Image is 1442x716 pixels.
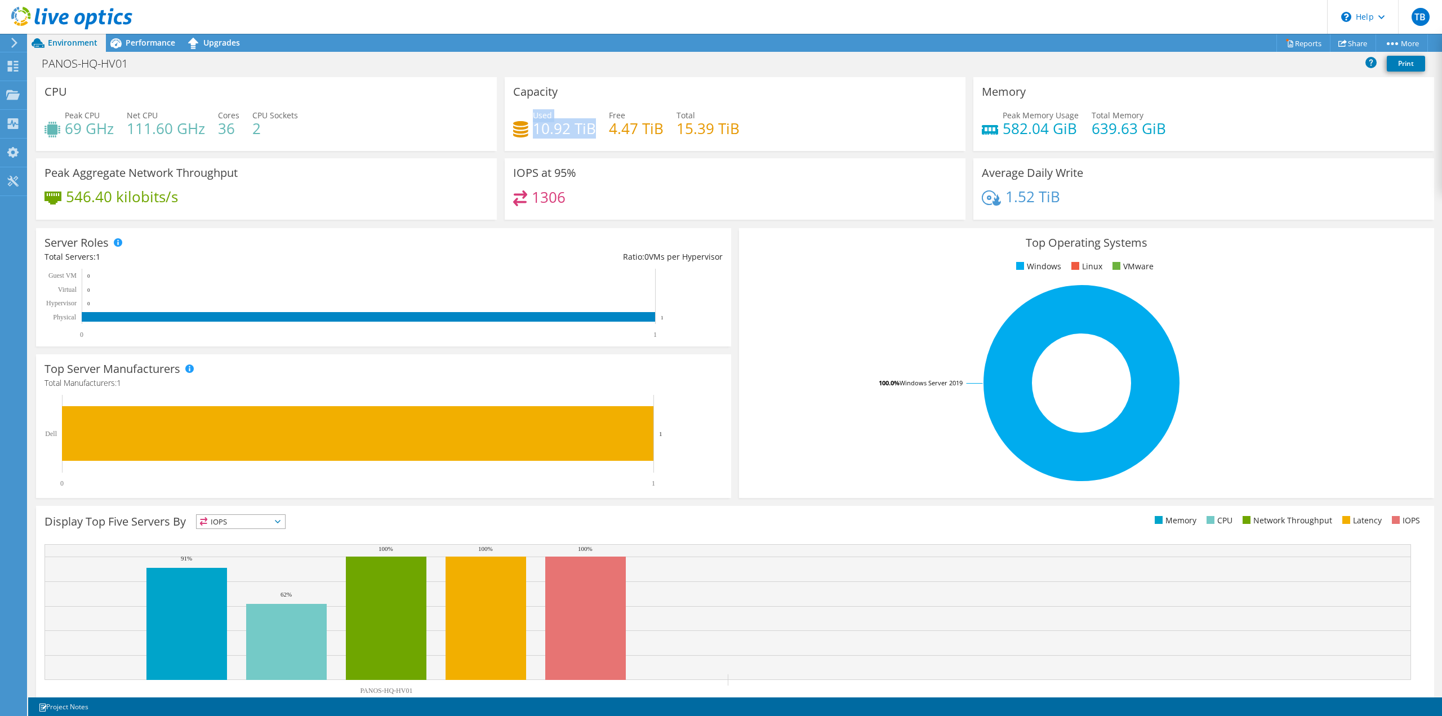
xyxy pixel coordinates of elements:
[1110,260,1154,273] li: VMware
[1240,514,1332,527] li: Network Throughput
[652,479,655,487] text: 1
[65,122,114,135] h4: 69 GHz
[1003,122,1079,135] h4: 582.04 GiB
[127,122,205,135] h4: 111.60 GHz
[58,286,77,293] text: Virtual
[1330,34,1376,52] a: Share
[578,545,593,552] text: 100%
[982,86,1026,98] h3: Memory
[1013,260,1061,273] li: Windows
[53,313,76,321] text: Physical
[533,122,596,135] h4: 10.92 TiB
[1389,514,1420,527] li: IOPS
[197,515,285,528] span: IOPS
[1412,8,1430,26] span: TB
[80,331,83,339] text: 0
[360,687,413,695] text: PANOS-HQ-HV01
[379,545,393,552] text: 100%
[644,251,649,262] span: 0
[37,57,145,70] h1: PANOS-HQ-HV01
[677,122,740,135] h4: 15.39 TiB
[127,110,158,121] span: Net CPU
[87,301,90,306] text: 0
[1003,110,1079,121] span: Peak Memory Usage
[1069,260,1102,273] li: Linux
[747,237,1426,249] h3: Top Operating Systems
[203,37,240,48] span: Upgrades
[900,379,963,387] tspan: Windows Server 2019
[252,122,298,135] h4: 2
[181,555,192,562] text: 91%
[126,37,175,48] span: Performance
[96,251,100,262] span: 1
[661,315,664,321] text: 1
[384,251,723,263] div: Ratio: VMs per Hypervisor
[1092,110,1143,121] span: Total Memory
[1276,34,1330,52] a: Reports
[44,237,109,249] h3: Server Roles
[252,110,298,121] span: CPU Sockets
[653,331,657,339] text: 1
[44,86,67,98] h3: CPU
[65,110,100,121] span: Peak CPU
[46,299,77,307] text: Hypervisor
[44,363,180,375] h3: Top Server Manufacturers
[532,191,566,203] h4: 1306
[1092,122,1166,135] h4: 639.63 GiB
[513,86,558,98] h3: Capacity
[677,110,695,121] span: Total
[879,379,900,387] tspan: 100.0%
[1204,514,1232,527] li: CPU
[117,377,121,388] span: 1
[478,545,493,552] text: 100%
[609,122,664,135] h4: 4.47 TiB
[1152,514,1196,527] li: Memory
[513,167,576,179] h3: IOPS at 95%
[44,251,384,263] div: Total Servers:
[1339,514,1382,527] li: Latency
[533,110,552,121] span: Used
[1005,190,1060,203] h4: 1.52 TiB
[44,377,723,389] h4: Total Manufacturers:
[659,430,662,437] text: 1
[48,37,97,48] span: Environment
[87,273,90,279] text: 0
[1387,56,1425,72] a: Print
[218,110,239,121] span: Cores
[45,430,57,438] text: Dell
[1376,34,1428,52] a: More
[1341,12,1351,22] svg: \n
[218,122,239,135] h4: 36
[66,190,178,203] h4: 546.40 kilobits/s
[30,700,96,714] a: Project Notes
[48,272,77,279] text: Guest VM
[44,167,238,179] h3: Peak Aggregate Network Throughput
[281,591,292,598] text: 62%
[60,479,64,487] text: 0
[982,167,1083,179] h3: Average Daily Write
[87,287,90,293] text: 0
[609,110,625,121] span: Free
